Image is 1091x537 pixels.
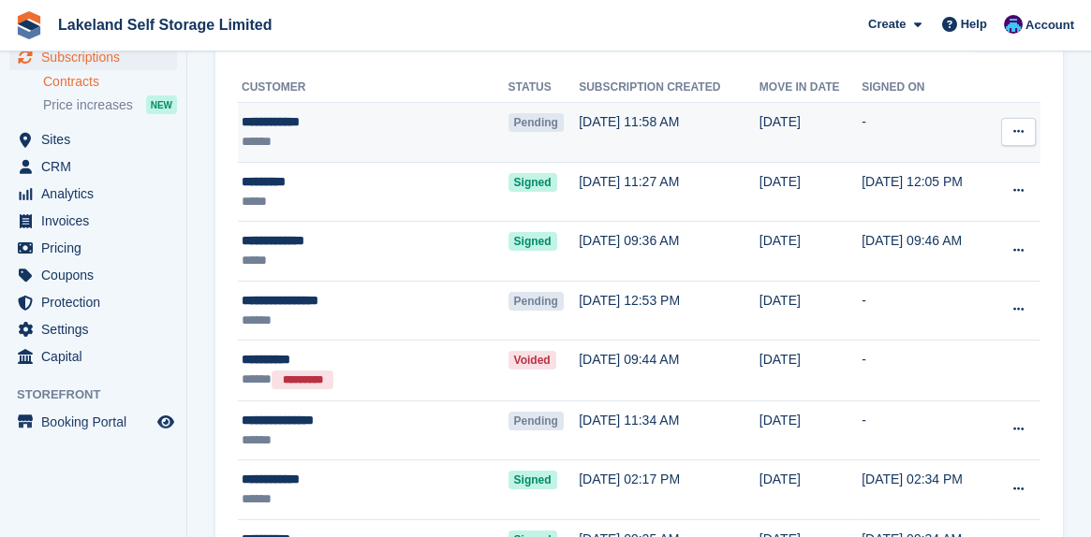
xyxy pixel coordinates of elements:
span: Pending [509,412,564,430]
a: menu [9,208,177,234]
span: Storefront [17,385,186,404]
span: Signed [509,232,557,251]
img: David Dickson [1004,15,1023,34]
span: Coupons [41,262,154,288]
td: [DATE] 09:46 AM [862,222,991,282]
td: [DATE] 11:58 AM [579,103,759,163]
th: Customer [238,73,509,103]
td: [DATE] [759,281,862,341]
td: [DATE] 12:53 PM [579,281,759,341]
td: [DATE] 02:17 PM [579,460,759,520]
span: Subscriptions [41,44,154,70]
a: menu [9,316,177,342]
td: [DATE] [759,222,862,282]
th: Move in date [759,73,862,103]
td: - [862,400,991,460]
td: [DATE] 09:36 AM [579,222,759,282]
a: menu [9,126,177,152]
td: [DATE] 02:34 PM [862,460,991,520]
a: menu [9,235,177,261]
img: stora-icon-8386f47178a22dfd0bd8f6a31ec36ba5ce8667c1dd55bd0f319d3a0aa187defe.svg [15,11,43,39]
span: Help [961,15,987,34]
td: [DATE] 12:05 PM [862,162,991,222]
td: - [862,103,991,163]
span: Booking Portal [41,409,154,435]
span: Sites [41,126,154,152]
span: Signed [509,471,557,489]
a: Price increases NEW [43,94,177,115]
td: [DATE] [759,103,862,163]
span: Capital [41,343,154,370]
a: menu [9,289,177,315]
span: Price increases [43,96,133,114]
span: Voided [509,351,556,370]
td: [DATE] [759,400,862,460]
td: - [862,341,991,400]
a: menu [9,409,177,435]
td: [DATE] [759,162,862,222]
div: NEW [146,95,177,114]
th: Signed on [862,73,991,103]
a: Lakeland Self Storage Limited [51,9,280,40]
td: [DATE] [759,460,862,520]
span: Pricing [41,235,154,261]
span: Protection [41,289,154,315]
span: CRM [41,153,154,180]
th: Subscription created [579,73,759,103]
a: Preview store [155,411,177,433]
a: menu [9,343,177,370]
a: menu [9,262,177,288]
a: menu [9,44,177,70]
span: Account [1025,16,1074,35]
a: menu [9,181,177,207]
span: Analytics [41,181,154,207]
span: Pending [509,113,564,132]
a: menu [9,153,177,180]
td: [DATE] [759,341,862,400]
span: Signed [509,173,557,192]
span: Create [868,15,906,34]
span: Pending [509,292,564,311]
span: Settings [41,316,154,342]
a: Contracts [43,73,177,91]
td: - [862,281,991,341]
td: [DATE] 09:44 AM [579,341,759,400]
span: Invoices [41,208,154,234]
td: [DATE] 11:27 AM [579,162,759,222]
td: [DATE] 11:34 AM [579,400,759,460]
th: Status [509,73,580,103]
